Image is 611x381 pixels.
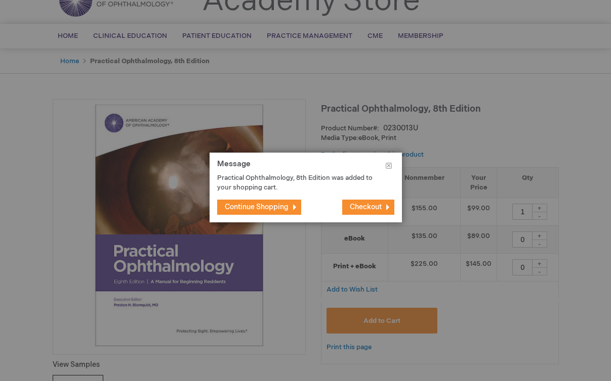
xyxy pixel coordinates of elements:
[217,173,379,192] p: Practical Ophthalmology, 8th Edition was added to your shopping cart.
[217,200,301,215] button: Continue Shopping
[342,200,394,215] button: Checkout
[217,160,394,174] h1: Message
[225,203,289,211] span: Continue Shopping
[350,203,382,211] span: Checkout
